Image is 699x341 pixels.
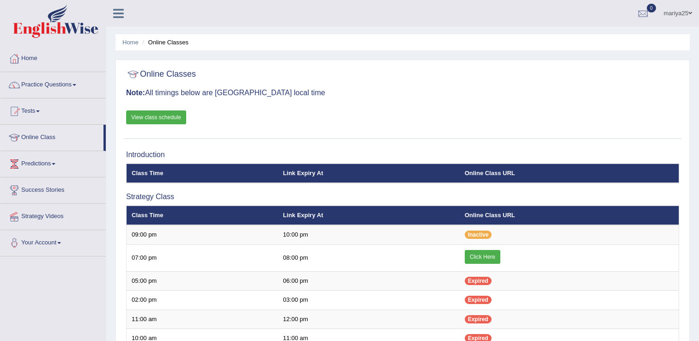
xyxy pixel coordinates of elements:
[127,271,278,291] td: 05:00 pm
[465,231,492,239] span: Inactive
[127,206,278,225] th: Class Time
[278,291,460,310] td: 03:00 pm
[127,291,278,310] td: 02:00 pm
[127,225,278,244] td: 09:00 pm
[0,98,106,122] a: Tests
[0,46,106,69] a: Home
[127,310,278,329] td: 11:00 am
[465,296,492,304] span: Expired
[278,206,460,225] th: Link Expiry At
[278,244,460,271] td: 08:00 pm
[0,177,106,201] a: Success Stories
[126,110,186,124] a: View class schedule
[127,244,278,271] td: 07:00 pm
[465,250,500,264] a: Click Here
[278,271,460,291] td: 06:00 pm
[278,164,460,183] th: Link Expiry At
[127,164,278,183] th: Class Time
[126,89,679,97] h3: All timings below are [GEOGRAPHIC_DATA] local time
[0,204,106,227] a: Strategy Videos
[0,230,106,253] a: Your Account
[278,225,460,244] td: 10:00 pm
[126,151,679,159] h3: Introduction
[0,125,103,148] a: Online Class
[126,193,679,201] h3: Strategy Class
[460,206,679,225] th: Online Class URL
[465,277,492,285] span: Expired
[460,164,679,183] th: Online Class URL
[647,4,656,12] span: 0
[126,67,196,81] h2: Online Classes
[140,38,188,47] li: Online Classes
[0,151,106,174] a: Predictions
[0,72,106,95] a: Practice Questions
[465,315,492,323] span: Expired
[122,39,139,46] a: Home
[278,310,460,329] td: 12:00 pm
[126,89,145,97] b: Note:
